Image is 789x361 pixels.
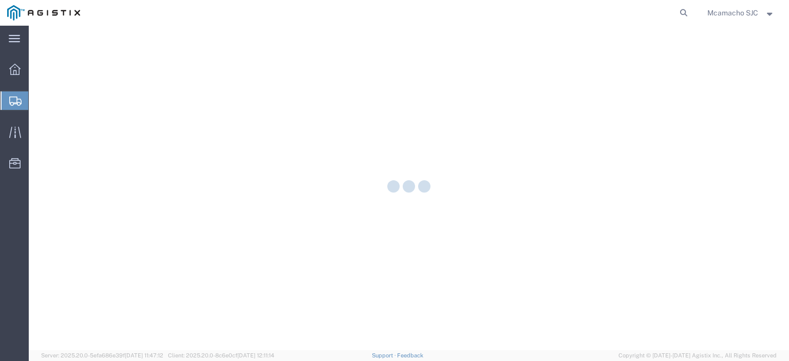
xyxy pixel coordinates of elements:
button: Mcamacho SJC [707,7,775,19]
span: [DATE] 11:47:12 [125,352,163,358]
span: [DATE] 12:11:14 [237,352,274,358]
span: Copyright © [DATE]-[DATE] Agistix Inc., All Rights Reserved [618,351,777,360]
img: logo [7,5,80,21]
a: Support [372,352,398,358]
a: Feedback [397,352,423,358]
span: Server: 2025.20.0-5efa686e39f [41,352,163,358]
span: Client: 2025.20.0-8c6e0cf [168,352,274,358]
span: Mcamacho SJC [707,7,758,18]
